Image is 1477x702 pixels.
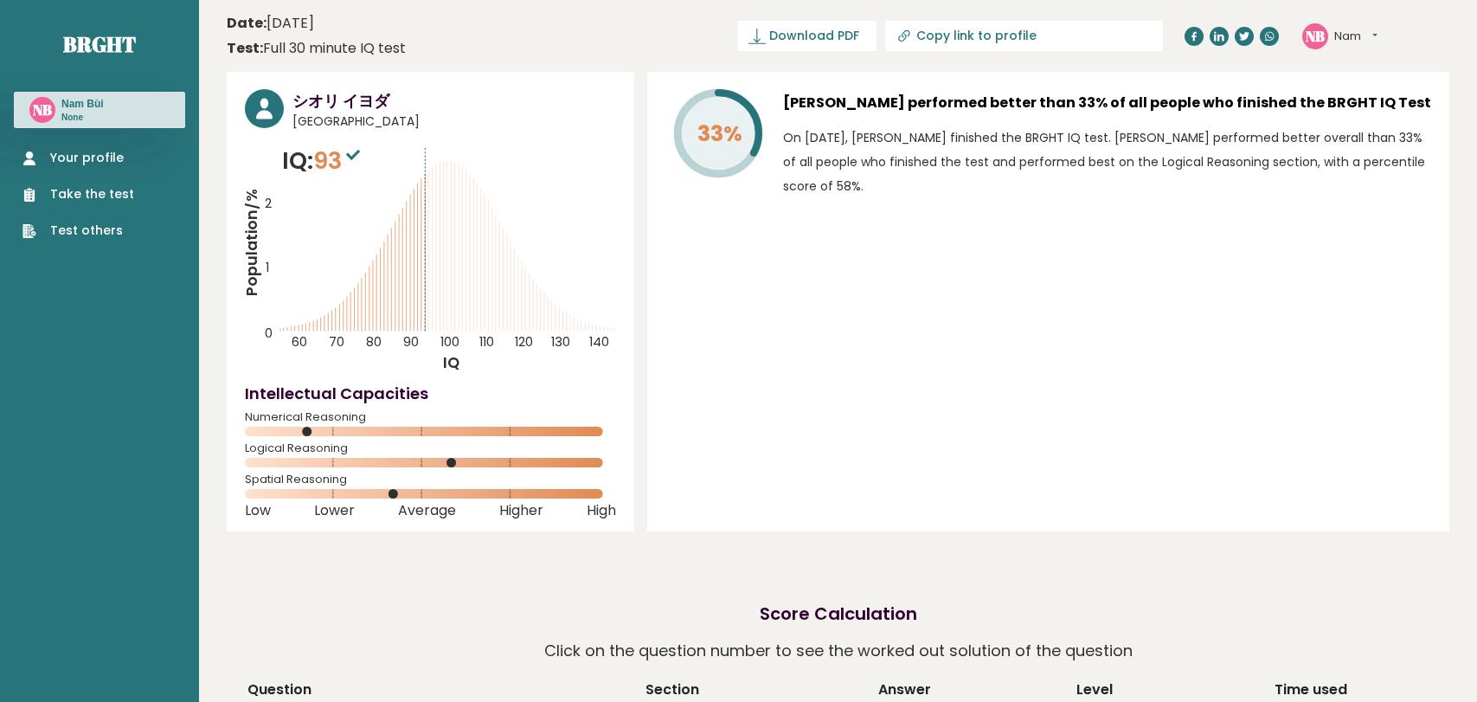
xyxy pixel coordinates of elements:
[63,30,136,58] a: Brght
[760,601,917,627] h2: Score Calculation
[1306,25,1325,45] text: NB
[443,352,459,373] tspan: IQ
[738,21,877,51] a: Download PDF
[479,333,494,351] tspan: 110
[366,333,382,351] tspan: 80
[697,119,742,149] tspan: 33%
[227,38,263,58] b: Test:
[245,414,616,421] span: Numerical Reasoning
[292,113,616,131] span: [GEOGRAPHIC_DATA]
[241,189,262,296] tspan: Population/%
[769,27,859,45] span: Download PDF
[22,185,134,203] a: Take the test
[61,97,104,111] h3: Nam Bùi
[783,126,1431,198] p: On [DATE], [PERSON_NAME] finished the BRGHT IQ test. [PERSON_NAME] performed better overall than ...
[440,333,459,351] tspan: 100
[22,149,134,167] a: Your profile
[551,333,570,351] tspan: 130
[499,507,543,514] span: Higher
[314,507,355,514] span: Lower
[544,635,1133,667] p: Click on the question number to see the worked out solution of the question
[589,333,609,351] tspan: 140
[329,333,344,351] tspan: 70
[245,476,616,483] span: Spatial Reasoning
[33,100,52,119] text: NB
[245,382,616,405] h4: Intellectual Capacities
[313,145,364,177] span: 93
[292,333,307,351] tspan: 60
[282,144,364,178] p: IQ:
[61,112,104,124] p: None
[1334,28,1377,45] button: Nam
[403,333,419,351] tspan: 90
[22,222,134,240] a: Test others
[265,325,273,342] tspan: 0
[245,507,271,514] span: Low
[587,507,616,514] span: High
[783,89,1431,117] h3: [PERSON_NAME] performed better than 33% of all people who finished the BRGHT IQ Test
[245,445,616,452] span: Logical Reasoning
[227,13,267,33] b: Date:
[266,259,269,276] tspan: 1
[265,195,272,212] tspan: 2
[227,13,314,34] time: [DATE]
[398,507,456,514] span: Average
[515,333,533,351] tspan: 120
[227,38,406,59] div: Full 30 minute IQ test
[292,89,616,113] h3: シオリ イヨダ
